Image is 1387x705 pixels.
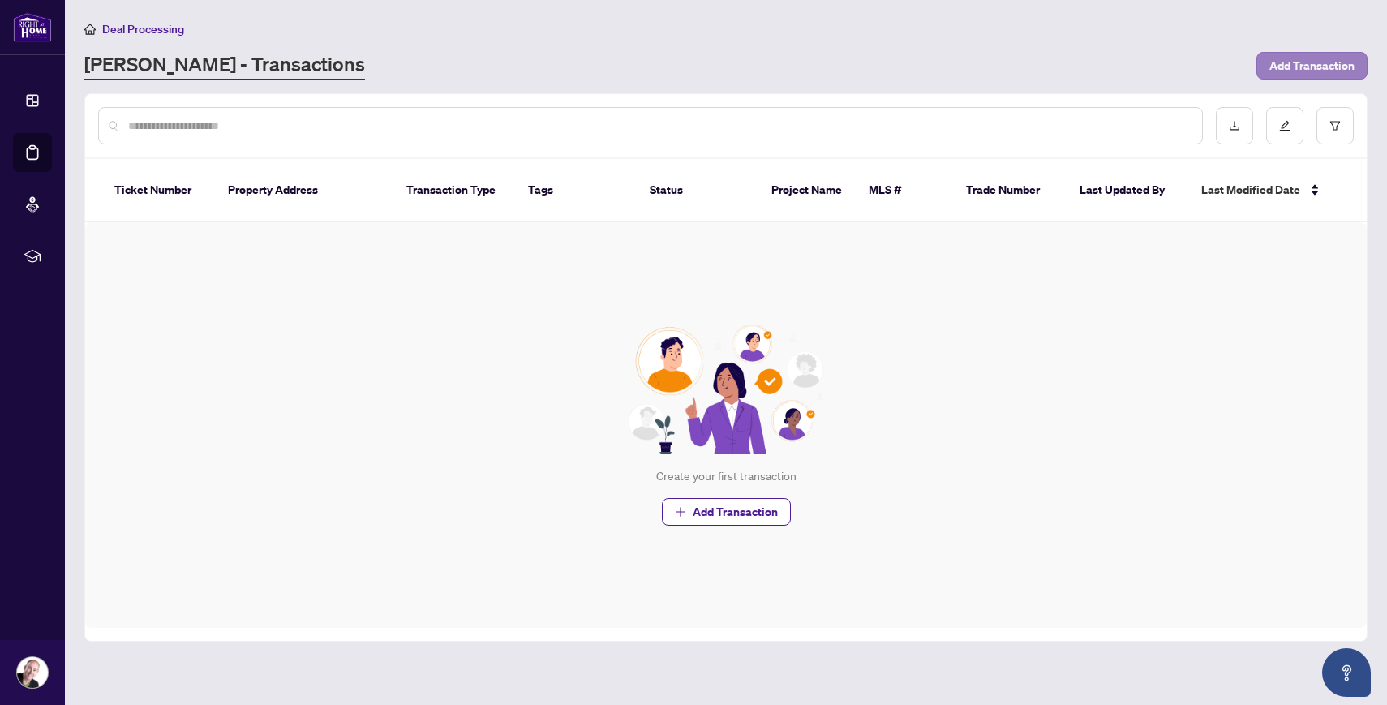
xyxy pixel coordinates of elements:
[215,159,393,222] th: Property Address
[393,159,515,222] th: Transaction Type
[1188,159,1334,222] th: Last Modified Date
[1279,120,1290,131] span: edit
[84,51,365,80] a: [PERSON_NAME] - Transactions
[1067,159,1188,222] th: Last Updated By
[84,24,96,35] span: home
[1329,120,1341,131] span: filter
[515,159,637,222] th: Tags
[621,325,831,454] img: Null State Icon
[758,159,856,222] th: Project Name
[953,159,1067,222] th: Trade Number
[13,12,52,42] img: logo
[1269,53,1355,79] span: Add Transaction
[662,498,791,526] button: Add Transaction
[101,159,215,222] th: Ticket Number
[1201,181,1300,199] span: Last Modified Date
[1229,120,1240,131] span: download
[1266,107,1303,144] button: edit
[856,159,953,222] th: MLS #
[656,467,797,485] div: Create your first transaction
[1256,52,1368,80] button: Add Transaction
[1316,107,1354,144] button: filter
[1322,648,1371,697] button: Open asap
[17,657,48,688] img: Profile Icon
[102,22,184,37] span: Deal Processing
[693,499,778,525] span: Add Transaction
[1216,107,1253,144] button: download
[675,506,686,518] span: plus
[637,159,758,222] th: Status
